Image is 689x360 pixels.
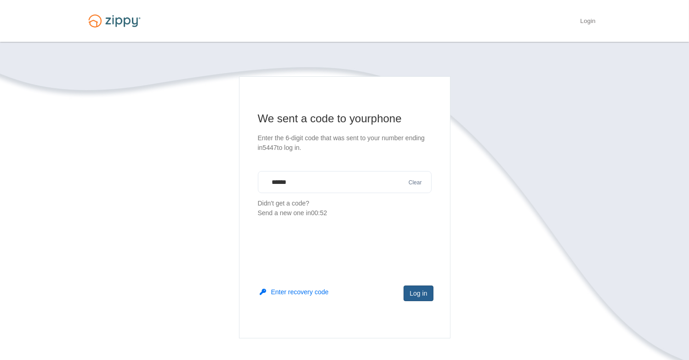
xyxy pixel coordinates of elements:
div: Send a new one in 00:52 [258,208,432,218]
a: Login [580,17,595,27]
h1: We sent a code to your phone [258,111,432,126]
img: Logo [83,10,146,32]
button: Log in [404,286,433,301]
button: Enter recovery code [260,287,329,297]
button: Clear [406,178,425,187]
p: Didn't get a code? [258,199,432,218]
p: Enter the 6-digit code that was sent to your number ending in 5447 to log in. [258,133,432,153]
